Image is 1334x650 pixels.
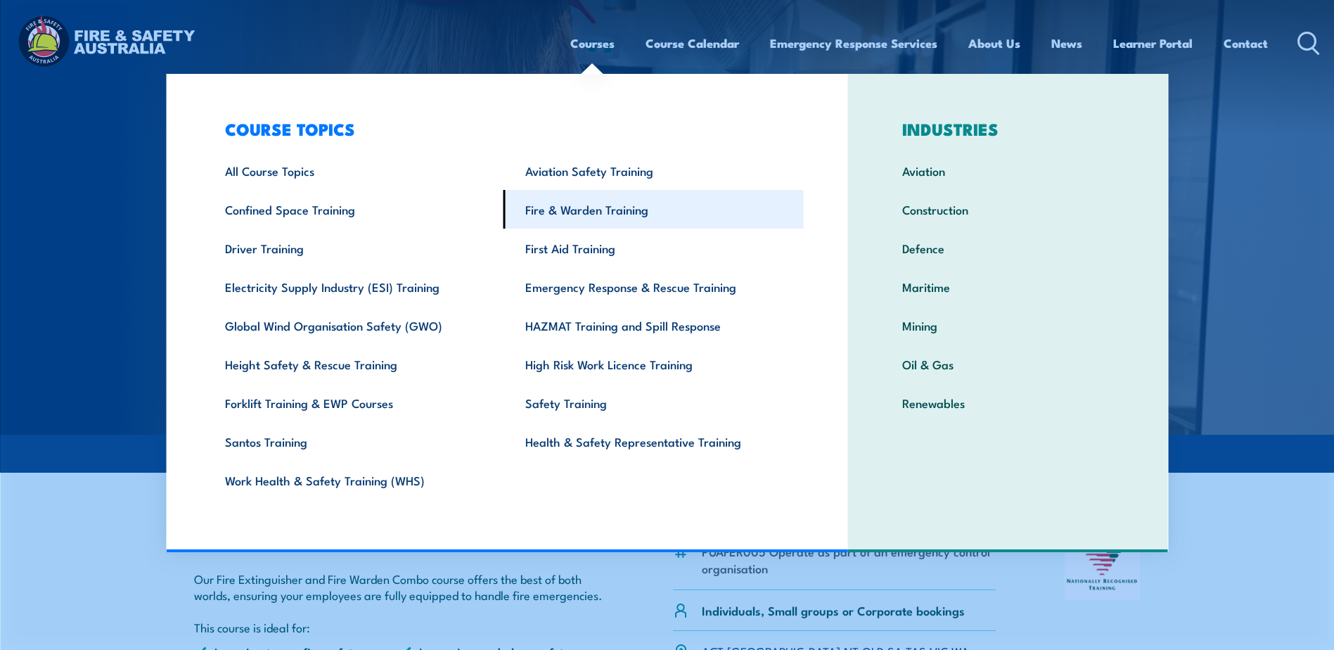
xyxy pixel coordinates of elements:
[880,151,1136,190] a: Aviation
[203,306,504,345] a: Global Wind Organisation Safety (GWO)
[203,345,504,383] a: Height Safety & Rescue Training
[504,383,804,422] a: Safety Training
[880,190,1136,229] a: Construction
[1224,25,1268,62] a: Contact
[880,345,1136,383] a: Oil & Gas
[203,422,504,461] a: Santos Training
[1113,25,1193,62] a: Learner Portal
[203,151,504,190] a: All Course Topics
[203,267,504,306] a: Electricity Supply Industry (ESI) Training
[203,119,804,139] h3: COURSE TOPICS
[194,571,605,604] p: Our Fire Extinguisher and Fire Warden Combo course offers the best of both worlds, ensuring your ...
[504,422,804,461] a: Health & Safety Representative Training
[504,190,804,229] a: Fire & Warden Training
[702,602,965,618] p: Individuals, Small groups or Corporate bookings
[203,383,504,422] a: Forklift Training & EWP Courses
[570,25,615,62] a: Courses
[203,190,504,229] a: Confined Space Training
[504,345,804,383] a: High Risk Work Licence Training
[504,151,804,190] a: Aviation Safety Training
[702,543,996,576] li: PUAFER005 Operate as part of an emergency control organisation
[880,383,1136,422] a: Renewables
[203,229,504,267] a: Driver Training
[880,229,1136,267] a: Defence
[203,461,504,499] a: Work Health & Safety Training (WHS)
[1065,528,1141,600] img: Nationally Recognised Training logo.
[880,267,1136,306] a: Maritime
[968,25,1020,62] a: About Us
[880,306,1136,345] a: Mining
[646,25,739,62] a: Course Calendar
[880,119,1136,139] h3: INDUSTRIES
[504,229,804,267] a: First Aid Training
[504,306,804,345] a: HAZMAT Training and Spill Response
[194,619,605,635] p: This course is ideal for:
[504,267,804,306] a: Emergency Response & Rescue Training
[770,25,937,62] a: Emergency Response Services
[1051,25,1082,62] a: News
